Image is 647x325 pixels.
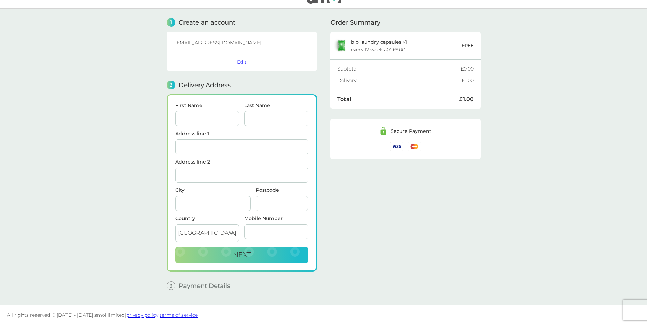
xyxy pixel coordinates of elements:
label: Postcode [256,188,308,192]
span: Next [233,251,251,259]
span: 2 [167,81,175,89]
div: Delivery [337,78,462,83]
label: City [175,188,251,192]
div: Total [337,97,459,102]
a: terms of service [160,312,198,318]
span: Order Summary [330,19,380,26]
button: Next [175,247,308,263]
a: privacy policy [126,312,158,318]
label: Last Name [244,103,308,108]
span: 1 [167,18,175,27]
label: Address line 2 [175,159,308,164]
div: £1.00 [459,97,474,102]
span: [EMAIL_ADDRESS][DOMAIN_NAME] [175,40,261,46]
img: /assets/icons/cards/visa.svg [390,142,403,151]
span: Delivery Address [179,82,231,88]
img: /assets/icons/cards/mastercard.svg [408,142,421,151]
span: Create an account [179,19,235,26]
div: £1.00 [462,78,474,83]
div: £0.00 [461,66,474,71]
span: Payment Details [179,283,230,289]
div: Country [175,216,239,221]
span: bio laundry capsules [351,39,401,45]
label: First Name [175,103,239,108]
div: Subtotal [337,66,461,71]
span: 3 [167,281,175,290]
button: Edit [237,59,247,65]
div: Secure Payment [391,129,431,134]
label: Address line 1 [175,131,308,136]
p: FREE [462,42,474,49]
p: x 1 [351,39,407,45]
div: every 12 weeks @ £6.00 [351,47,405,52]
label: Mobile Number [244,216,308,221]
